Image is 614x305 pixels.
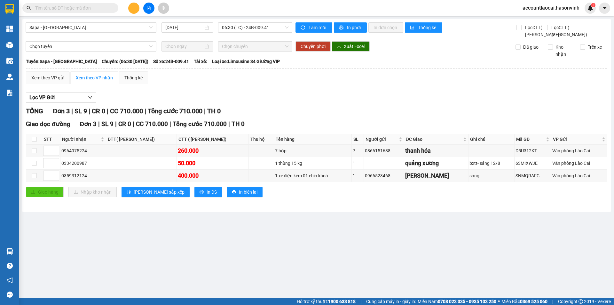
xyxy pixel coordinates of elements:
span: Increase Value [52,171,59,176]
span: VP Gửi [553,136,601,143]
td: Văn phòng Lào Cai [551,145,607,157]
div: 1 [353,172,363,179]
div: 1 xe điện kèm 01 chìa khoá [275,172,350,179]
div: 7 [353,147,363,154]
span: printer [339,25,344,30]
span: Kho nhận [553,44,575,58]
img: warehouse-icon [6,74,13,80]
button: caret-down [599,3,610,14]
span: | [169,120,171,128]
span: Tài xế: [194,58,207,65]
span: copyright [579,299,583,304]
b: Tuyến: Sapa - [GEOGRAPHIC_DATA] [26,59,97,64]
th: DTT( [PERSON_NAME]) [106,134,177,145]
span: printer [232,190,236,195]
span: | [145,107,146,115]
span: Người gửi [366,136,398,143]
span: | [98,120,100,128]
div: 260.000 [178,146,248,155]
span: plus [132,6,136,10]
th: STT [42,134,60,145]
input: 12/08/2025 [165,24,203,31]
span: Người nhận [62,136,99,143]
th: CTT ( [PERSON_NAME]) [177,134,249,145]
span: Sapa - Hà Tĩnh [29,23,153,32]
span: aim [161,6,166,10]
div: Văn phòng Lào Cai [552,147,606,154]
span: 1 [592,3,594,7]
td: Văn phòng Lào Cai [551,170,607,182]
div: bxtt- sáng 12/8 [469,160,513,167]
button: downloadNhập kho nhận [68,187,117,197]
button: printerIn biên lai [227,187,263,197]
span: | [360,298,361,305]
span: Đã giao [521,44,541,51]
img: dashboard-icon [6,26,13,32]
span: caret-down [602,5,608,11]
strong: 0369 525 060 [520,299,547,304]
span: up [54,159,58,163]
span: Miền Nam [418,298,496,305]
span: Chuyến: (06:30 [DATE]) [102,58,148,65]
div: Xem theo VP nhận [76,74,113,81]
span: bar-chart [410,25,415,30]
span: | [204,107,206,115]
span: Đơn 3 [80,120,97,128]
th: Tên hàng [274,134,352,145]
span: Xuất Excel [344,43,365,50]
div: [PERSON_NAME] [405,171,468,180]
img: warehouse-icon [6,58,13,64]
span: | [115,120,117,128]
td: 63MIXWJE [515,157,551,170]
span: Tổng cước 710.000 [148,107,202,115]
input: Tìm tên, số ĐT hoặc mã đơn [35,4,111,12]
td: D5U312KT [515,145,551,157]
span: message [7,292,13,298]
span: Trên xe [585,44,604,51]
img: icon-new-feature [587,5,593,11]
button: aim [158,3,169,14]
span: Lọc DTT( [PERSON_NAME]) [523,24,562,38]
span: Đơn 3 [53,107,70,115]
div: Xem theo VP gửi [31,74,64,81]
span: | [107,107,108,115]
button: In đơn chọn [368,22,403,33]
span: Lọc CTT ( [PERSON_NAME]) [549,24,588,38]
strong: 0708 023 035 - 0935 103 250 [438,299,496,304]
div: Văn phòng Lào Cai [552,172,606,179]
span: CC 710.000 [136,120,168,128]
sup: 1 [591,3,595,7]
div: 0966523468 [365,172,403,179]
input: Chọn ngày [165,43,203,50]
span: TỔNG [26,107,43,115]
span: Decrease Value [52,151,59,156]
th: Ghi chú [468,134,515,145]
span: printer [200,190,204,195]
div: 50.000 [178,159,248,168]
td: Văn phòng Lào Cai [551,157,607,170]
span: [PERSON_NAME] sắp xếp [134,189,185,196]
span: up [54,147,58,151]
span: Lọc VP Gửi [29,93,55,101]
span: SL 9 [75,107,87,115]
span: TH 0 [207,107,221,115]
span: search [27,6,31,10]
span: Giao dọc đường [26,120,70,128]
button: file-add [143,3,154,14]
span: Decrease Value [52,163,59,168]
span: down [54,151,58,155]
div: 7 hộp [275,147,350,154]
div: 0866151688 [365,147,403,154]
span: In biên lai [239,189,257,196]
img: warehouse-icon [6,248,13,255]
span: In DS [207,189,217,196]
div: 0964975224 [61,147,105,154]
button: uploadGiao hàng [26,187,64,197]
div: 0359312124 [61,172,105,179]
span: Tổng cước 710.000 [173,120,227,128]
span: Increase Value [52,158,59,163]
span: | [89,107,90,115]
span: In phơi [347,24,362,31]
button: Lọc VP Gửi [26,92,96,103]
span: notification [7,277,13,283]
